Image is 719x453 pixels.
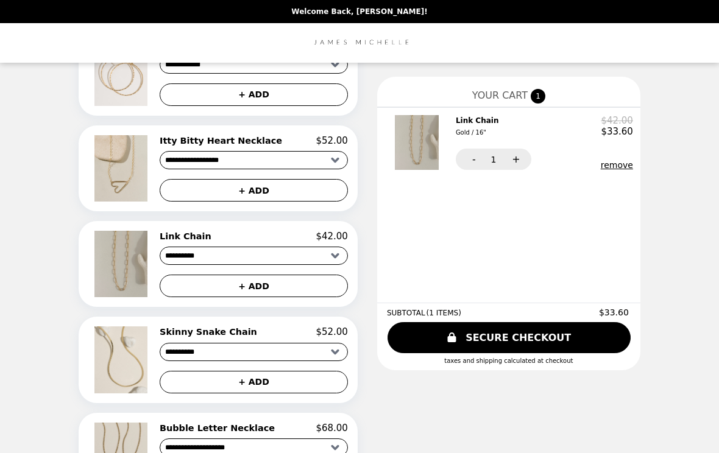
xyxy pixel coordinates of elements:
span: 1 [491,155,496,164]
button: - [456,149,489,170]
p: $42.00 [601,115,633,126]
img: Link Chain [94,231,151,297]
span: 1 [531,89,545,104]
select: Select a product variant [160,151,348,169]
img: Itty Bitty Heart Necklace [94,135,151,202]
button: + ADD [160,83,348,106]
h2: Link Chain [456,115,504,139]
p: $68.00 [316,423,348,434]
img: Skinny Snake Chain [94,326,151,393]
div: Taxes and Shipping calculated at checkout [387,357,631,364]
button: + [498,149,531,170]
p: $52.00 [316,326,348,337]
p: $42.00 [316,231,348,242]
h2: Itty Bitty Heart Necklace [160,135,287,146]
img: Brand Logo [308,30,411,55]
button: + ADD [160,275,348,297]
div: Gold / 16" [456,127,499,138]
h2: Link Chain [160,231,216,242]
img: Link Chain [395,115,442,170]
p: $33.60 [601,126,633,137]
button: remove [601,160,633,170]
h2: Bubble Letter Necklace [160,423,280,434]
span: $33.60 [599,307,631,317]
button: + ADD [160,371,348,393]
span: ( 1 ITEMS ) [427,309,461,317]
p: Welcome Back, [PERSON_NAME]! [291,7,427,16]
h2: Skinny Snake Chain [160,326,262,337]
span: YOUR CART [472,90,528,101]
p: $52.00 [316,135,348,146]
select: Select a product variant [160,343,348,361]
a: SECURE CHECKOUT [388,322,631,353]
button: + ADD [160,179,348,202]
select: Select a product variant [160,247,348,265]
span: SUBTOTAL [387,309,427,317]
